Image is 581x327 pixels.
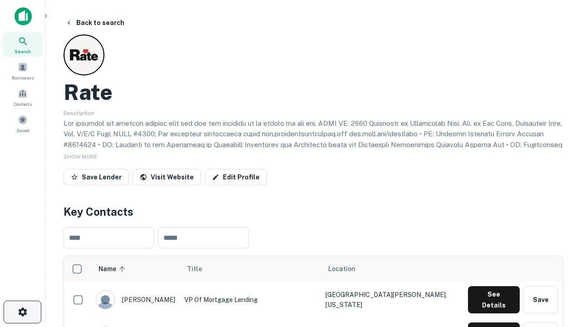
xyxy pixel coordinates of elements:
div: [PERSON_NAME] [96,290,175,309]
h4: Key Contacts [64,203,563,220]
span: Saved [16,127,30,134]
a: Edit Profile [205,169,267,185]
td: [GEOGRAPHIC_DATA][PERSON_NAME], [US_STATE] [321,282,463,318]
h2: Rate [64,79,113,105]
button: Save [523,286,558,313]
th: Location [321,256,463,282]
a: Visit Website [133,169,201,185]
span: Title [187,263,214,274]
button: See Details [468,286,520,313]
iframe: Chat Widget [536,225,581,269]
th: Title [180,256,321,282]
a: Search [3,32,43,57]
a: Borrowers [3,59,43,83]
td: VP of Mortgage Lending [180,282,321,318]
span: SHOW MORE [64,154,97,160]
button: Save Lender [64,169,129,185]
img: capitalize-icon.png [15,7,32,25]
th: Name [91,256,180,282]
span: Contacts [14,100,32,108]
img: 9c8pery4andzj6ohjkjp54ma2 [96,291,114,309]
button: Back to search [62,15,128,31]
span: Borrowers [12,74,34,81]
p: Lor ipsumdol sit ametcon adipisc elit sed doe tem incididu ut la etdolo ma ali eni. ADMI VE: 2660... [64,118,563,204]
a: Saved [3,111,43,136]
span: Description [64,110,94,116]
span: Search [15,48,31,55]
span: Location [328,263,355,274]
span: Name [98,263,128,274]
a: Contacts [3,85,43,109]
